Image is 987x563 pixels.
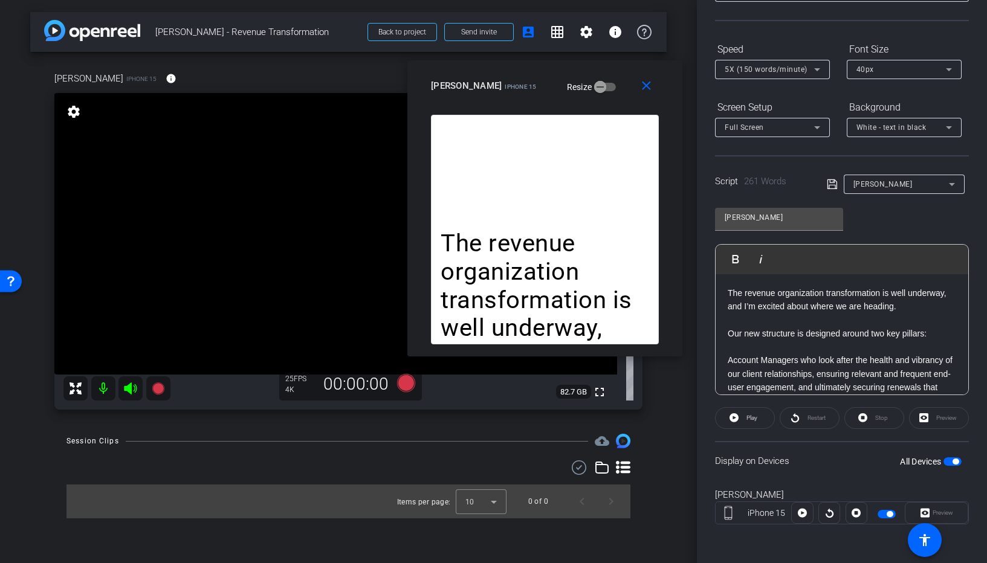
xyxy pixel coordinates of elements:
[725,123,764,132] span: Full Screen
[595,434,609,448] span: Destinations for your clips
[126,74,157,83] span: iPhone 15
[725,65,807,74] span: 5X (150 words/minute)
[744,176,786,187] span: 261 Words
[715,488,969,502] div: [PERSON_NAME]
[294,375,306,383] span: FPS
[728,353,956,408] p: Account Managers who look after the health and vibrancy of our client relationships, ensuring rel...
[155,20,360,44] span: [PERSON_NAME] - Revenue Transformation
[917,533,932,547] mat-icon: accessibility
[608,25,623,39] mat-icon: info
[900,455,943,468] label: All Devices
[568,487,597,516] button: Previous page
[66,435,119,447] div: Session Clips
[166,73,176,84] mat-icon: info
[728,286,956,314] p: The revenue organization transformation is well underway, and I’m excited about where we are head...
[461,27,497,37] span: Send invite
[597,487,626,516] button: Next page
[853,180,913,188] span: [PERSON_NAME]
[550,25,565,39] mat-icon: grid_on
[856,65,874,74] span: 40px
[616,434,630,448] img: Session clips
[521,25,536,39] mat-icon: account_box
[595,434,609,448] mat-icon: cloud_upload
[316,374,396,394] div: 00:00:00
[65,105,82,119] mat-icon: settings
[44,20,140,41] img: app-logo
[567,81,595,93] label: Resize
[728,327,956,340] p: Our new structure is designed around two key pillars:
[847,97,962,118] div: Background
[505,83,536,90] span: iPhone 15
[579,25,594,39] mat-icon: settings
[556,385,591,399] span: 82.7 GB
[715,39,830,60] div: Speed
[441,230,649,428] p: The revenue organization transformation is well underway, and I’m excited about where we are head...
[639,79,654,94] mat-icon: close
[54,72,123,85] span: [PERSON_NAME]
[847,39,962,60] div: Font Size
[725,210,833,225] input: Title
[746,414,757,421] span: Play
[528,495,548,507] div: 0 of 0
[715,175,810,188] div: Script
[715,97,830,118] div: Screen Setup
[856,123,927,132] span: White - text in black
[378,28,426,36] span: Back to project
[592,385,607,399] mat-icon: fullscreen
[715,441,969,480] div: Display on Devices
[397,496,451,508] div: Items per page:
[431,80,502,91] span: [PERSON_NAME]
[285,374,316,384] div: 25
[285,385,316,394] div: 4K
[741,507,792,520] div: iPhone 15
